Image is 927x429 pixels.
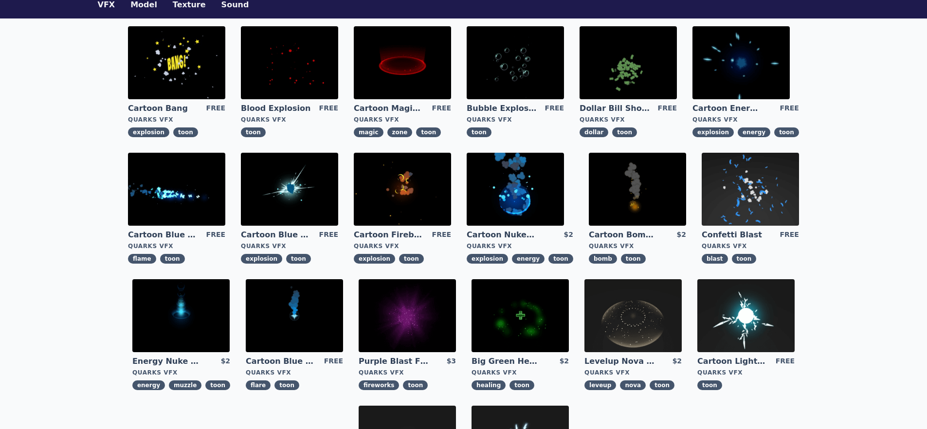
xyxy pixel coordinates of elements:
[241,230,311,240] a: Cartoon Blue Gas Explosion
[692,26,790,99] img: imgAlt
[160,254,185,264] span: toon
[584,369,682,376] div: Quarks VFX
[697,380,722,390] span: toon
[676,230,686,240] div: $2
[132,369,230,376] div: Quarks VFX
[692,103,763,114] a: Cartoon Energy Explosion
[658,103,677,114] div: FREE
[467,153,564,226] img: imgAlt
[399,254,424,264] span: toon
[589,230,659,240] a: Cartoon Bomb Fuse
[354,116,451,124] div: Quarks VFX
[128,254,156,264] span: flame
[702,242,799,250] div: Quarks VFX
[132,356,202,367] a: Energy Nuke Muzzle Flash
[241,127,266,137] span: toon
[560,356,569,367] div: $2
[132,380,165,390] span: energy
[241,103,311,114] a: Blood Explosion
[241,116,338,124] div: Quarks VFX
[205,380,230,390] span: toon
[128,103,198,114] a: Cartoon Bang
[173,127,198,137] span: toon
[403,380,428,390] span: toon
[387,127,413,137] span: zone
[128,230,198,240] a: Cartoon Blue Flamethrower
[324,356,343,367] div: FREE
[472,380,506,390] span: healing
[692,116,799,124] div: Quarks VFX
[319,230,338,240] div: FREE
[467,254,508,264] span: explosion
[467,26,564,99] img: imgAlt
[241,26,338,99] img: imgAlt
[354,127,383,137] span: magic
[432,103,451,114] div: FREE
[472,369,569,376] div: Quarks VFX
[589,254,617,264] span: bomb
[354,230,424,240] a: Cartoon Fireball Explosion
[472,356,542,367] a: Big Green Healing Effect
[621,254,646,264] span: toon
[697,369,795,376] div: Quarks VFX
[128,153,225,226] img: imgAlt
[512,254,545,264] span: energy
[467,116,564,124] div: Quarks VFX
[702,153,799,226] img: imgAlt
[780,103,799,114] div: FREE
[354,26,451,99] img: imgAlt
[128,242,225,250] div: Quarks VFX
[467,127,491,137] span: toon
[206,103,225,114] div: FREE
[246,369,343,376] div: Quarks VFX
[169,380,201,390] span: muzzle
[241,254,282,264] span: explosion
[359,356,429,367] a: Purple Blast Fireworks
[354,103,424,114] a: Cartoon Magic Zone
[246,279,343,352] img: imgAlt
[738,127,770,137] span: energy
[319,103,338,114] div: FREE
[620,380,646,390] span: nova
[241,153,338,226] img: imgAlt
[650,380,674,390] span: toon
[697,279,795,352] img: imgAlt
[128,26,225,99] img: imgAlt
[221,356,230,367] div: $2
[580,127,608,137] span: dollar
[128,127,169,137] span: explosion
[359,369,456,376] div: Quarks VFX
[732,254,757,264] span: toon
[584,356,654,367] a: Levelup Nova Effect
[774,127,799,137] span: toon
[467,242,573,250] div: Quarks VFX
[702,254,728,264] span: blast
[354,242,451,250] div: Quarks VFX
[359,380,399,390] span: fireworks
[545,103,564,114] div: FREE
[132,279,230,352] img: imgAlt
[447,356,456,367] div: $3
[612,127,637,137] span: toon
[432,230,451,240] div: FREE
[697,356,767,367] a: Cartoon Lightning Ball
[467,103,537,114] a: Bubble Explosion
[702,230,772,240] a: Confetti Blast
[580,116,677,124] div: Quarks VFX
[274,380,299,390] span: toon
[563,230,573,240] div: $2
[354,254,395,264] span: explosion
[467,230,537,240] a: Cartoon Nuke Energy Explosion
[580,103,650,114] a: Dollar Bill Shower
[692,127,734,137] span: explosion
[286,254,311,264] span: toon
[246,380,271,390] span: flare
[128,116,225,124] div: Quarks VFX
[584,279,682,352] img: imgAlt
[589,153,686,226] img: imgAlt
[584,380,616,390] span: leveup
[580,26,677,99] img: imgAlt
[359,279,456,352] img: imgAlt
[780,230,799,240] div: FREE
[509,380,534,390] span: toon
